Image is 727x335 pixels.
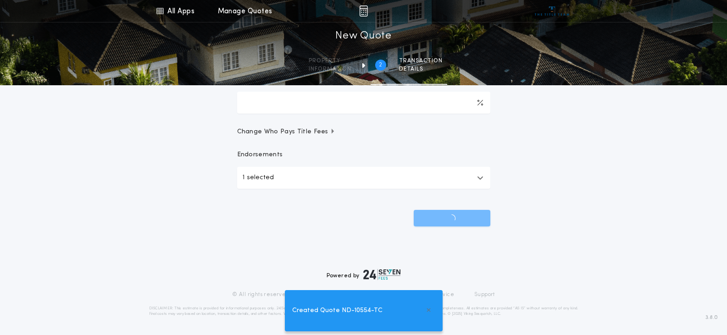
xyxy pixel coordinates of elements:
span: information [309,66,351,73]
span: Created Quote ND-10554-TC [292,306,383,316]
img: vs-icon [535,6,569,16]
img: img [359,5,368,16]
p: Endorsements [237,150,490,159]
button: 1 selected [237,167,490,189]
input: Downpayment Percentage [237,92,490,114]
h1: New Quote [335,29,391,44]
button: Change Who Pays Title Fees [237,127,490,137]
h2: 2 [379,61,382,69]
img: logo [363,269,401,280]
span: Transaction [399,57,443,65]
div: Powered by [327,269,401,280]
span: details [399,66,443,73]
p: 1 selected [243,172,274,183]
span: Property [309,57,351,65]
span: Change Who Pays Title Fees [237,127,336,137]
